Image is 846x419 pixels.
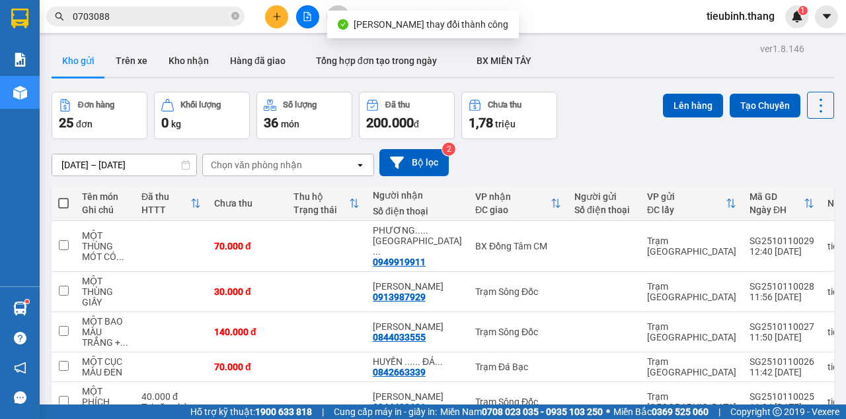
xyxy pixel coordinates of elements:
[82,386,128,418] div: MỘT PHÍCH MÀU ĐỎ
[116,251,124,262] span: ...
[11,9,28,28] img: logo-vxr
[461,92,557,139] button: Chưa thu1,78 triệu
[231,11,239,23] span: close-circle
[791,11,803,22] img: icon-new-feature
[334,404,437,419] span: Cung cấp máy in - giấy in:
[214,362,280,372] div: 70.000 đ
[414,119,419,129] span: đ
[171,119,181,129] span: kg
[475,397,561,407] div: Trạm Sông Đốc
[264,115,278,131] span: 36
[750,332,814,342] div: 11:50 [DATE]
[613,404,709,419] span: Miền Bắc
[750,321,814,332] div: SG2510110027
[373,257,426,267] div: 0949919911
[815,5,838,28] button: caret-down
[55,12,64,21] span: search
[373,281,462,292] div: ANH KHANH
[373,292,426,302] div: 0913987929
[76,119,93,129] span: đơn
[373,206,462,216] div: Số điện thoại
[303,12,312,21] span: file-add
[750,191,804,202] div: Mã GD
[647,191,726,202] div: VP gửi
[750,236,814,246] div: SG2510110029
[640,186,743,221] th: Toggle SortBy
[488,100,521,110] div: Chưa thu
[355,160,365,170] svg: open
[296,5,319,28] button: file-add
[750,246,814,257] div: 12:40 [DATE]
[477,55,531,66] span: BX MIỀN TÂY
[180,100,221,110] div: Khối lượng
[647,205,726,215] div: ĐC lấy
[316,55,437,66] span: Tổng hợp đơn tạo trong ngày
[718,404,720,419] span: |
[373,246,381,257] span: ...
[647,391,736,412] div: Trạm [GEOGRAPHIC_DATA]
[760,42,804,56] div: ver 1.8.146
[256,92,352,139] button: Số lượng36món
[440,404,603,419] span: Miền Nam
[7,7,192,32] li: Xe Khách THẮNG
[373,367,426,377] div: 0842663339
[52,45,105,77] button: Kho gửi
[214,286,280,297] div: 30.000 đ
[574,191,634,202] div: Người gửi
[272,12,282,21] span: plus
[91,73,100,82] span: environment
[25,300,29,304] sup: 1
[696,8,785,24] span: tieubinh.thang
[78,100,114,110] div: Đơn hàng
[647,236,736,257] div: Trạm [GEOGRAPHIC_DATA]
[82,356,128,377] div: MỘT CỤC MÀU ĐEN
[105,45,158,77] button: Trên xe
[730,94,800,117] button: Tạo Chuyến
[214,198,280,209] div: Chưa thu
[469,186,568,221] th: Toggle SortBy
[373,402,426,412] div: 0944433601
[647,321,736,342] div: Trạm [GEOGRAPHIC_DATA]
[475,286,561,297] div: Trạm Sông Đốc
[475,362,561,372] div: Trạm Đá Bạc
[141,191,190,202] div: Đã thu
[82,316,128,348] div: MỘT BAO MÀU TRẮNG + MỘT BAO MÀU XANH
[281,119,299,129] span: món
[652,406,709,417] strong: 0369 525 060
[379,149,449,176] button: Bộ lọc
[13,302,27,315] img: warehouse-icon
[750,281,814,292] div: SG2510110028
[82,276,128,307] div: MỘT THÙNG GIẤY
[373,332,426,342] div: 0844033555
[73,9,229,24] input: Tìm tên, số ĐT hoặc mã đơn
[750,292,814,302] div: 11:56 [DATE]
[214,327,280,337] div: 140.000 đ
[750,367,814,377] div: 11:42 [DATE]
[373,321,462,332] div: ĐỨC HÂN
[327,5,350,28] button: aim
[475,241,561,251] div: BX Đồng Tâm CM
[743,186,821,221] th: Toggle SortBy
[141,402,201,412] div: Tại văn phòng
[574,205,634,215] div: Số điện thoại
[14,332,26,344] span: question-circle
[322,404,324,419] span: |
[475,327,561,337] div: Trạm Sông Đốc
[120,337,128,348] span: ...
[13,53,27,67] img: solution-icon
[283,100,317,110] div: Số lượng
[293,191,349,202] div: Thu hộ
[293,205,349,215] div: Trạng thái
[798,6,808,15] sup: 1
[82,191,128,202] div: Tên món
[141,205,190,215] div: HTTT
[287,186,366,221] th: Toggle SortBy
[141,391,201,402] div: 40.000 đ
[154,92,250,139] button: Khối lượng0kg
[495,119,516,129] span: triệu
[773,407,782,416] span: copyright
[442,143,455,156] sup: 2
[14,391,26,404] span: message
[219,45,296,77] button: Hàng đã giao
[161,115,169,131] span: 0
